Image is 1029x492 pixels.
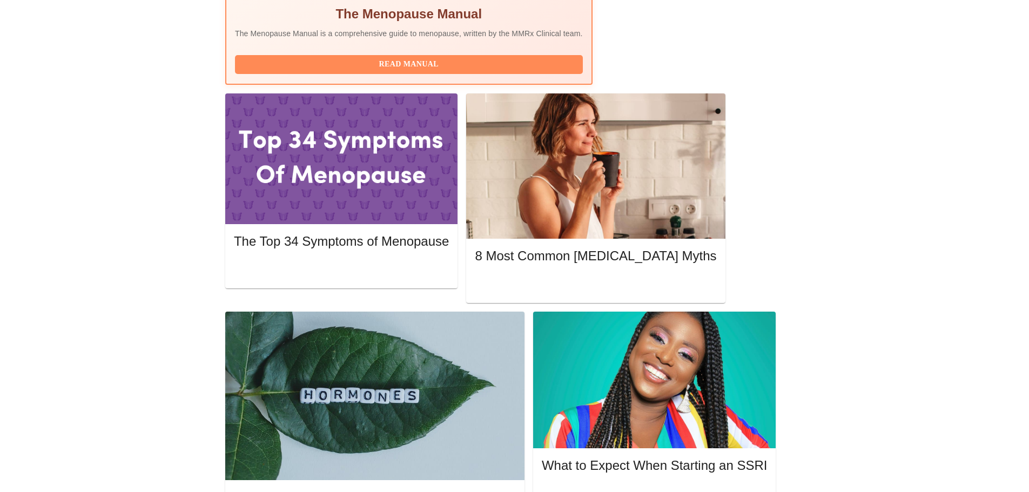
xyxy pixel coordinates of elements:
h5: The Menopause Manual [235,5,583,23]
p: The Menopause Manual is a comprehensive guide to menopause, written by the MMRx Clinical team. [235,28,583,39]
span: Read More [486,278,705,291]
span: Read Manual [246,58,572,71]
h5: The Top 34 Symptoms of Menopause [234,233,449,250]
button: Read More [234,260,449,279]
span: Read More [245,262,438,276]
button: Read Manual [235,55,583,74]
a: Read More [234,264,452,273]
h5: What to Expect When Starting an SSRI [542,457,768,474]
a: Read More [475,279,719,288]
h5: 8 Most Common [MEDICAL_DATA] Myths [475,247,716,265]
button: Read More [475,275,716,294]
a: Read Manual [235,59,586,68]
